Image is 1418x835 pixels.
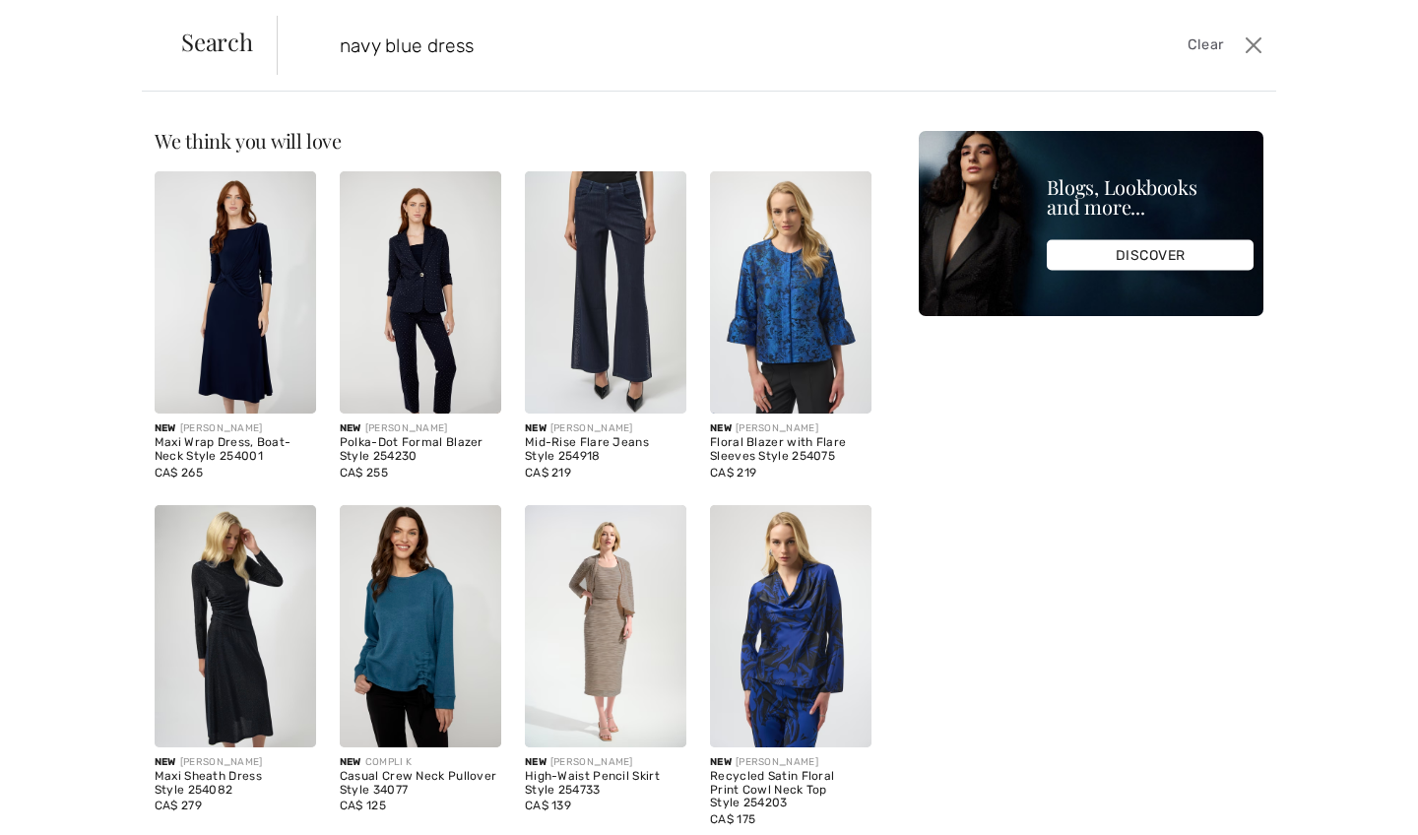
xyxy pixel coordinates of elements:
[525,799,571,812] span: CA$ 139
[155,436,316,464] div: Maxi Wrap Dress, Boat-Neck Style 254001
[525,770,686,798] div: High-Waist Pencil Skirt Style 254733
[155,127,342,154] span: We think you will love
[340,756,361,768] span: New
[155,799,202,812] span: CA$ 279
[1239,30,1268,61] button: Close
[525,436,686,464] div: Mid-Rise Flare Jeans Style 254918
[710,422,732,434] span: New
[525,466,571,480] span: CA$ 219
[919,131,1263,316] img: Blogs, Lookbooks and more...
[155,422,176,434] span: New
[525,171,686,414] img: Mid-Rise Flare Jeans Style 254918. Dark Denim Blue
[710,756,732,768] span: New
[340,505,501,747] img: Casual Crew Neck Pullover Style 34077. Peacock
[155,421,316,436] div: [PERSON_NAME]
[525,421,686,436] div: [PERSON_NAME]
[340,466,388,480] span: CA$ 255
[155,755,316,770] div: [PERSON_NAME]
[1047,177,1254,217] div: Blogs, Lookbooks and more...
[340,422,361,434] span: New
[155,756,176,768] span: New
[181,30,253,53] span: Search
[325,16,1010,75] input: TYPE TO SEARCH
[525,756,547,768] span: New
[710,171,871,414] img: Floral Blazer with Flare Sleeves Style 254075. Black/Blue
[340,436,501,464] div: Polka-Dot Formal Blazer Style 254230
[710,436,871,464] div: Floral Blazer with Flare Sleeves Style 254075
[340,755,501,770] div: COMPLI K
[710,755,871,770] div: [PERSON_NAME]
[525,505,686,747] img: High-Waist Pencil Skirt Style 254733. Midnight Blue
[710,466,756,480] span: CA$ 219
[1047,240,1254,271] div: DISCOVER
[340,171,501,414] img: Polka-Dot Formal Blazer Style 254230. Navy
[155,770,316,798] div: Maxi Sheath Dress Style 254082
[525,755,686,770] div: [PERSON_NAME]
[46,14,87,32] span: Chat
[340,799,386,812] span: CA$ 125
[1188,34,1224,56] span: Clear
[155,466,203,480] span: CA$ 265
[525,422,547,434] span: New
[340,421,501,436] div: [PERSON_NAME]
[155,505,316,747] img: Maxi Sheath Dress Style 254082. Royal Sapphire 163
[710,421,871,436] div: [PERSON_NAME]
[710,770,871,810] div: Recycled Satin Floral Print Cowl Neck Top Style 254203
[710,505,871,747] img: Recycled Satin Floral Print Cowl Neck Top Style 254203. Black/Royal Sapphire
[155,171,316,414] img: Maxi Wrap Dress, Boat-Neck Style 254001. Midnight
[710,812,755,826] span: CA$ 175
[340,770,501,798] div: Casual Crew Neck Pullover Style 34077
